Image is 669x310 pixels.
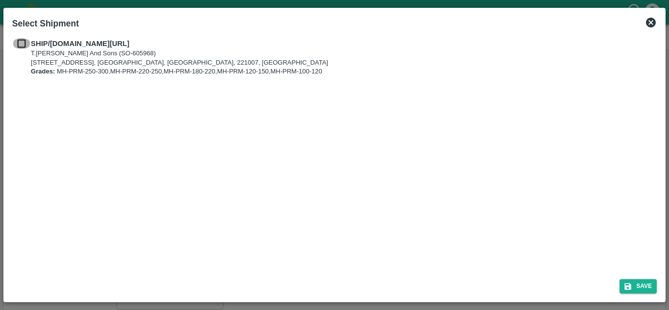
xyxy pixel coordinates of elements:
b: SHIP/[DOMAIN_NAME][URL] [31,40,129,48]
b: Select Shipment [12,19,79,28]
p: MH-PRM-250-300,MH-PRM-220-250,MH-PRM-180-220,MH-PRM-120-150,MH-PRM-100-120 [31,67,328,76]
p: T.[PERSON_NAME] And Sons (SO-605968) [31,49,328,58]
p: [STREET_ADDRESS], [GEOGRAPHIC_DATA], [GEOGRAPHIC_DATA], 221007, [GEOGRAPHIC_DATA] [31,58,328,68]
b: Grades: [31,68,55,75]
button: Save [620,279,657,293]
